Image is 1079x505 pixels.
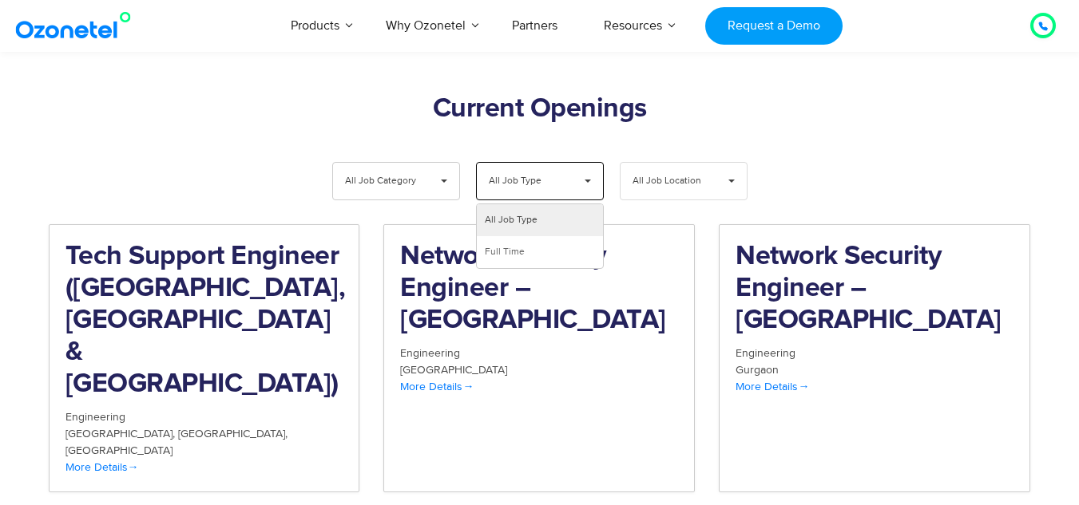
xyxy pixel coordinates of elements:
span: [GEOGRAPHIC_DATA] [65,444,173,457]
li: Full Time [477,236,603,268]
span: All Job Type [489,163,565,199]
span: [GEOGRAPHIC_DATA] [178,427,288,440]
li: All Job Type [477,204,603,236]
h2: Tech Support Engineer ([GEOGRAPHIC_DATA], [GEOGRAPHIC_DATA] & [GEOGRAPHIC_DATA]) [65,241,343,400]
span: All Job Location [633,163,708,199]
span: All Job Category [345,163,421,199]
h2: Current Openings [49,93,1031,125]
span: Engineering [400,346,460,360]
a: Tech Support Engineer ([GEOGRAPHIC_DATA], [GEOGRAPHIC_DATA] & [GEOGRAPHIC_DATA]) Engineering [GEO... [49,224,360,492]
a: Network Security Engineer – [GEOGRAPHIC_DATA] Engineering [GEOGRAPHIC_DATA] More Details [383,224,695,492]
span: Gurgaon [736,363,779,377]
span: More Details [736,380,809,393]
span: [GEOGRAPHIC_DATA] [65,427,178,440]
span: Engineering [65,410,125,424]
a: Network Security Engineer – [GEOGRAPHIC_DATA] Engineering Gurgaon More Details [719,224,1030,492]
h2: Network Security Engineer – [GEOGRAPHIC_DATA] [736,241,1014,337]
span: [GEOGRAPHIC_DATA] [400,363,507,377]
a: Request a Demo [705,7,842,45]
span: More Details [400,380,474,393]
span: Engineering [736,346,795,360]
span: ▾ [429,163,459,199]
span: ▾ [573,163,603,199]
span: More Details [65,460,139,474]
span: ▾ [716,163,747,199]
h2: Network Security Engineer – [GEOGRAPHIC_DATA] [400,241,678,337]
